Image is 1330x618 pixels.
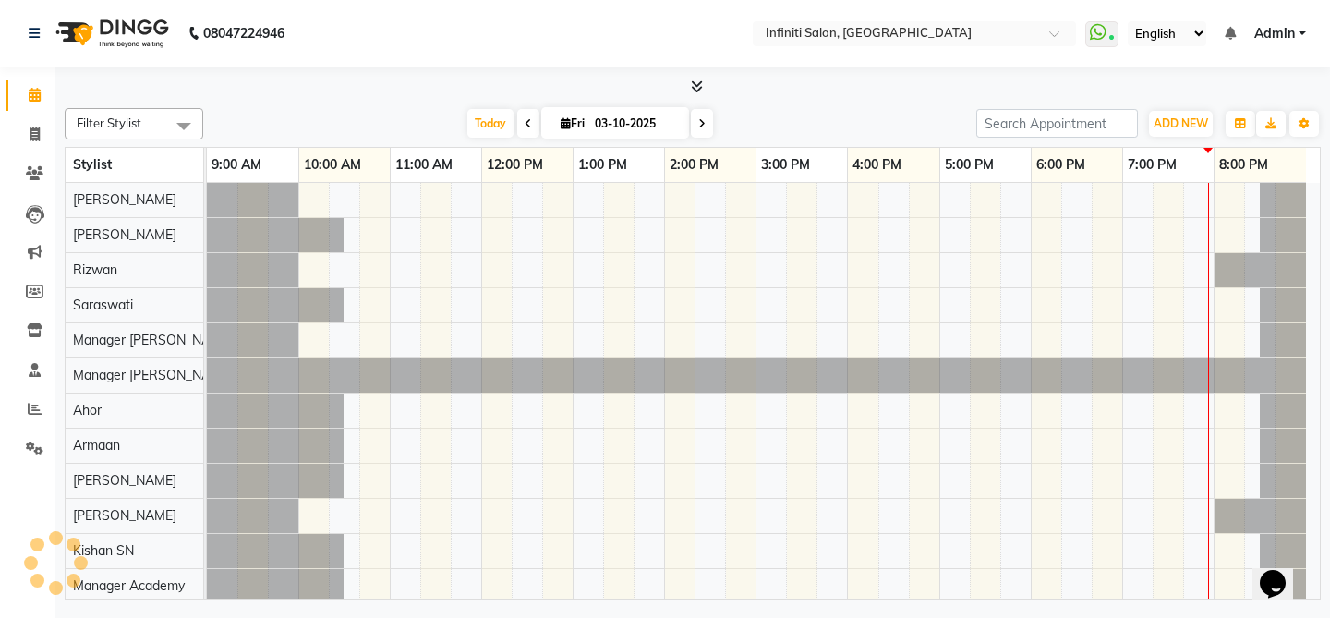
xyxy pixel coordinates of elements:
span: Fri [556,116,589,130]
span: Ahor [73,402,102,418]
span: [PERSON_NAME] [73,191,176,208]
a: 12:00 PM [482,151,548,178]
a: 11:00 AM [391,151,457,178]
span: Today [467,109,514,138]
input: Search Appointment [976,109,1138,138]
span: Admin [1254,24,1295,43]
a: 4:00 PM [848,151,906,178]
span: Saraswati [73,297,133,313]
a: 3:00 PM [756,151,815,178]
a: 9:00 AM [207,151,266,178]
span: Manager [PERSON_NAME] [73,332,233,348]
img: logo [47,7,174,59]
span: Manager Academy [73,577,185,594]
a: 2:00 PM [665,151,723,178]
span: Manager [PERSON_NAME] [73,367,233,383]
span: ADD NEW [1154,116,1208,130]
b: 08047224946 [203,7,284,59]
a: 6:00 PM [1032,151,1090,178]
a: 8:00 PM [1215,151,1273,178]
span: [PERSON_NAME] [73,226,176,243]
iframe: chat widget [1252,544,1312,600]
a: 1:00 PM [574,151,632,178]
a: 10:00 AM [299,151,366,178]
span: [PERSON_NAME] [73,507,176,524]
a: 5:00 PM [940,151,998,178]
button: ADD NEW [1149,111,1213,137]
span: Kishan SN [73,542,134,559]
span: [PERSON_NAME] [73,472,176,489]
a: 7:00 PM [1123,151,1181,178]
span: Rizwan [73,261,117,278]
span: Filter Stylist [77,115,141,130]
input: 2025-10-03 [589,110,682,138]
span: Armaan [73,437,120,454]
span: Stylist [73,156,112,173]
